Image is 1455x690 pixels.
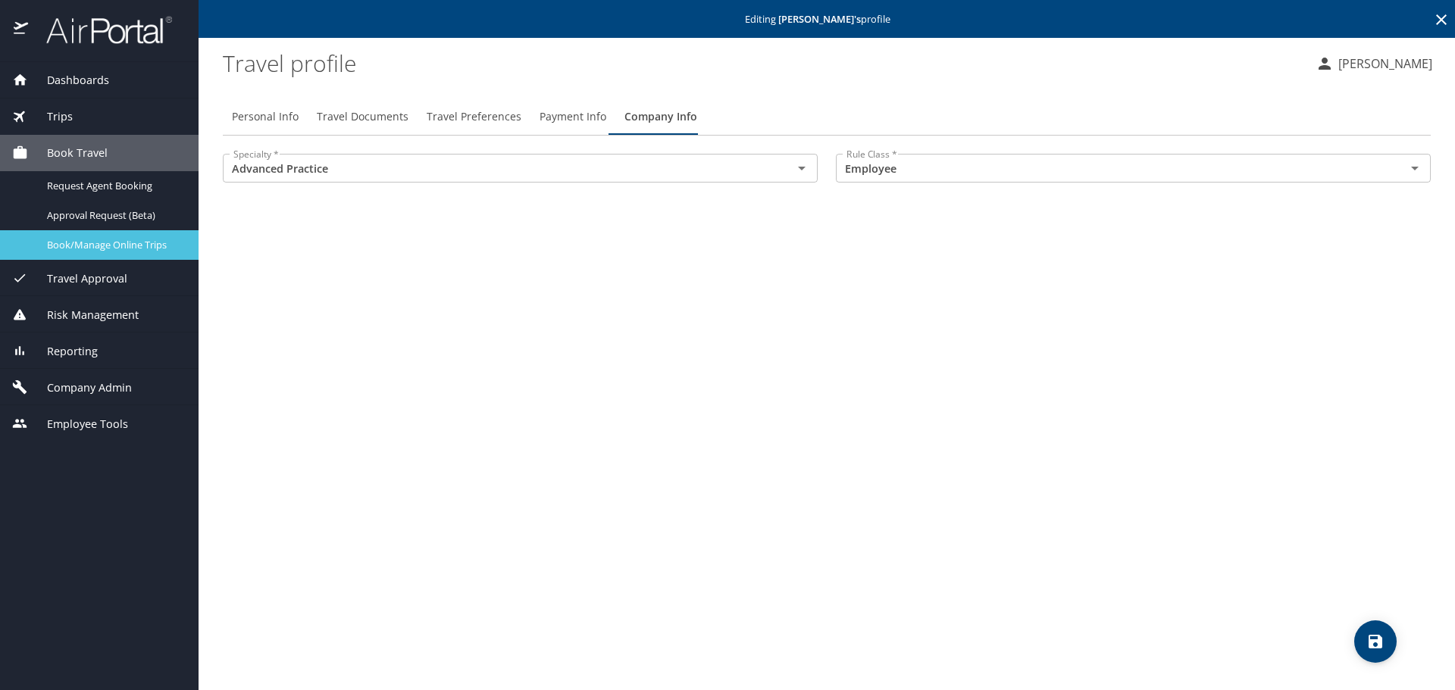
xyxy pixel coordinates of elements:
span: Book/Manage Online Trips [47,238,180,252]
span: Reporting [28,343,98,360]
span: Employee Tools [28,416,128,432]
strong: [PERSON_NAME] 's [778,12,861,26]
p: [PERSON_NAME] [1334,55,1432,73]
span: Travel Documents [317,108,408,126]
button: save [1354,620,1397,663]
h1: Travel profile [223,39,1303,86]
div: Profile [223,98,1431,135]
span: Travel Approval [28,270,127,287]
span: Approval Request (Beta) [47,208,180,223]
span: Trips [28,108,73,125]
span: Personal Info [232,108,299,126]
span: Company Admin [28,379,132,396]
span: Travel Preferences [427,108,521,126]
p: Editing profile [203,14,1450,24]
span: Payment Info [540,108,606,126]
button: [PERSON_NAME] [1309,50,1438,77]
img: icon-airportal.png [14,15,30,45]
img: airportal-logo.png [30,15,172,45]
span: Request Agent Booking [47,179,180,193]
button: Open [791,158,812,179]
span: Company Info [624,108,697,126]
span: Book Travel [28,145,108,161]
span: Dashboards [28,72,109,89]
span: Risk Management [28,307,139,323]
button: Open [1404,158,1425,179]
